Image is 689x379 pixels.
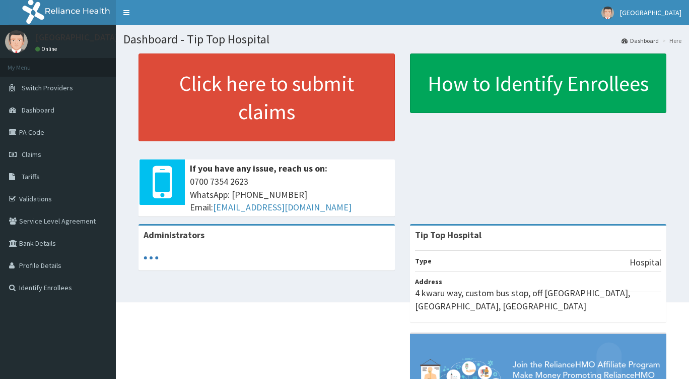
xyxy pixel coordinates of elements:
b: Type [415,256,432,265]
span: Claims [22,150,41,159]
span: 0700 7354 2623 WhatsApp: [PHONE_NUMBER] Email: [190,175,390,214]
a: Click here to submit claims [139,53,395,141]
a: Online [35,45,59,52]
b: If you have any issue, reach us on: [190,163,327,174]
p: [GEOGRAPHIC_DATA] [35,33,118,42]
a: How to Identify Enrollees [410,53,666,113]
p: 4 kwaru way, custom bus stop, off [GEOGRAPHIC_DATA], [GEOGRAPHIC_DATA], [GEOGRAPHIC_DATA] [415,287,661,312]
span: [GEOGRAPHIC_DATA] [620,8,681,17]
img: User Image [5,30,28,53]
a: Dashboard [622,36,659,45]
span: Dashboard [22,105,54,115]
span: Tariffs [22,172,40,181]
li: Here [660,36,681,45]
b: Address [415,277,442,286]
strong: Tip Top Hospital [415,229,481,241]
b: Administrators [144,229,204,241]
span: Switch Providers [22,83,73,92]
svg: audio-loading [144,250,159,265]
p: Hospital [630,256,661,269]
img: User Image [601,7,614,19]
a: [EMAIL_ADDRESS][DOMAIN_NAME] [213,201,352,213]
h1: Dashboard - Tip Top Hospital [123,33,681,46]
